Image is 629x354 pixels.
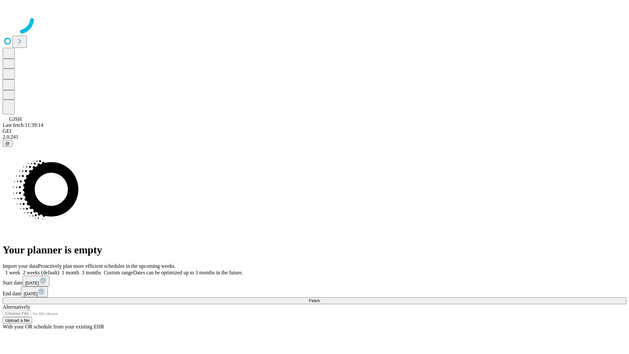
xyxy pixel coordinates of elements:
[133,270,243,275] span: Dates can be optimized up to 3 months in the future.
[104,270,133,275] span: Custom range
[62,270,79,275] span: 1 month
[25,281,39,285] span: [DATE]
[21,286,48,297] button: [DATE]
[24,291,37,296] span: [DATE]
[3,140,12,147] button: @
[23,276,49,286] button: [DATE]
[3,286,626,297] div: End date
[3,134,626,140] div: 2.0.241
[9,116,22,122] span: GJSH
[3,128,626,134] div: GEI
[3,297,626,304] button: Fetch
[5,270,20,275] span: 1 week
[3,324,104,329] span: With your OR schedule from your existing EHR
[3,276,626,286] div: Start date
[3,304,30,310] span: Alternatively
[309,298,320,303] span: Fetch
[23,270,59,275] span: 2 weeks (default)
[82,270,101,275] span: 3 months
[3,263,38,269] span: Import your data
[3,244,626,256] h1: Your planner is empty
[3,122,43,128] span: Last fetch: 11:39:14
[5,141,10,146] span: @
[38,263,176,269] span: Proactively plan more efficient schedules in the upcoming weeks.
[3,317,32,324] button: Upload a file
